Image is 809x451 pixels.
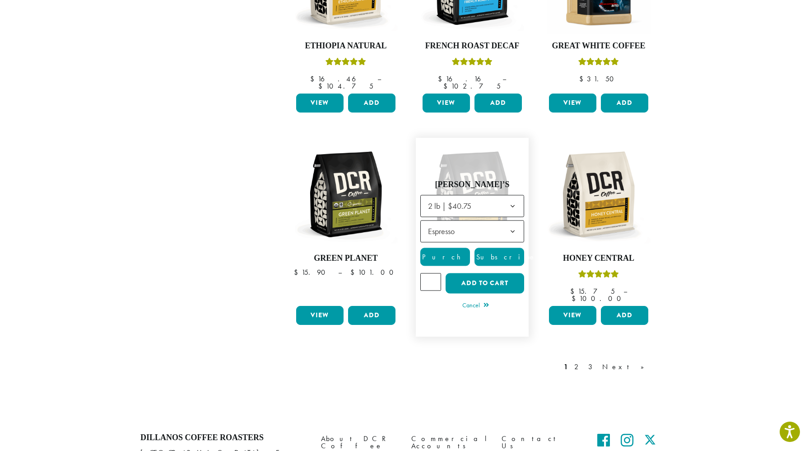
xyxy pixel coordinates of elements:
bdi: 15.75 [570,287,615,296]
img: DCR-12oz-FTO-Green-Planet-Stock-scaled.png [294,142,398,246]
h4: Honey Central [547,254,651,263]
span: – [502,74,506,84]
h4: Green Planet [294,254,398,263]
bdi: 100.00 [572,294,625,303]
h4: Ethiopia Natural [294,41,398,51]
span: 2 lb | $40.75 [424,197,480,215]
button: Add [474,94,522,113]
button: Add to cart [446,273,524,294]
div: Rated 5.00 out of 5 [578,56,619,70]
a: View [296,306,344,325]
h4: [PERSON_NAME]’s [420,180,524,190]
a: Rated 5.00 out of 5 [420,142,524,332]
span: $ [350,268,358,277]
button: Add [601,306,648,325]
span: $ [310,74,318,84]
a: Next » [600,362,652,372]
input: Product quantity [420,273,441,291]
span: $ [570,287,578,296]
span: – [338,268,342,277]
span: – [377,74,381,84]
span: – [623,287,627,296]
span: $ [572,294,579,303]
span: Subscribe [475,253,536,262]
div: Rated 5.00 out of 5 [452,56,493,70]
span: $ [318,81,326,91]
a: 3 [586,362,598,372]
img: DCR-12oz-Honey-Central-Stock-scaled.png [547,142,651,246]
span: $ [438,74,446,84]
h4: Great White Coffee [547,41,651,51]
a: Honey CentralRated 5.00 out of 5 [547,142,651,302]
span: Espresso [420,221,524,243]
bdi: 102.75 [443,81,501,91]
span: Espresso [428,226,455,237]
a: View [296,94,344,113]
span: $ [579,74,587,84]
a: View [423,94,470,113]
bdi: 16.46 [310,74,369,84]
button: Add [348,306,395,325]
span: 2 lb | $40.75 [420,195,524,217]
bdi: 16.16 [438,74,494,84]
div: Rated 5.00 out of 5 [325,56,366,70]
a: Green Planet [294,142,398,302]
a: View [549,306,596,325]
a: Cancel [462,300,489,312]
a: 2 [572,362,584,372]
h4: Dillanos Coffee Roasters [140,433,307,443]
span: $ [443,81,451,91]
bdi: 104.75 [318,81,373,91]
button: Add [348,94,395,113]
a: 1 [562,362,570,372]
span: Purchase [421,253,497,262]
h4: French Roast Decaf [420,41,524,51]
span: Espresso [424,223,464,240]
div: Rated 5.00 out of 5 [578,269,619,282]
bdi: 101.00 [350,268,398,277]
bdi: 15.90 [294,268,330,277]
bdi: 31.50 [579,74,618,84]
a: View [549,94,596,113]
button: Add [601,94,648,113]
span: $ [294,268,302,277]
span: 2 lb | $40.75 [428,201,471,211]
